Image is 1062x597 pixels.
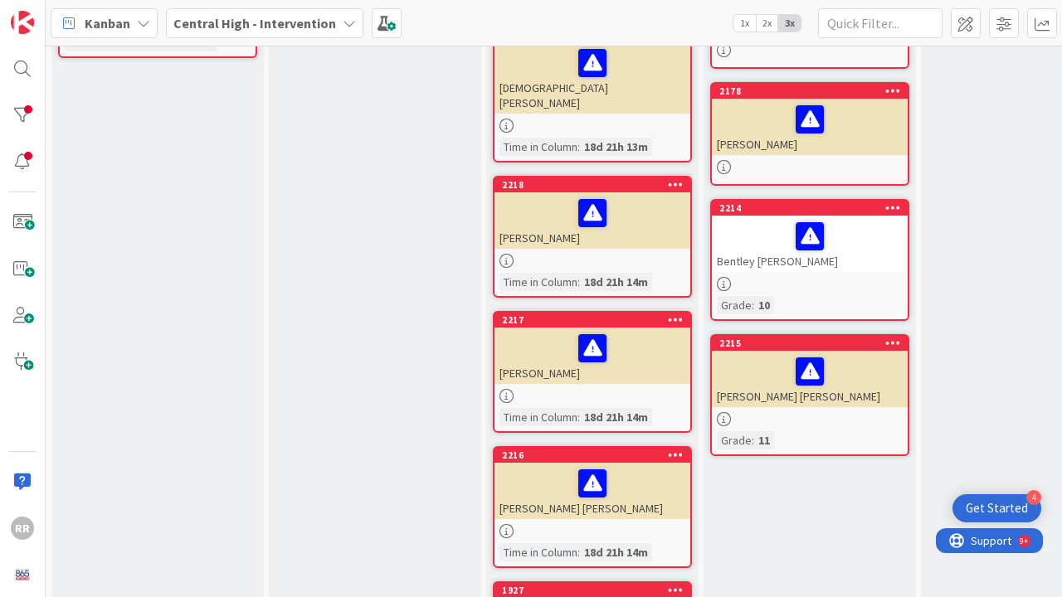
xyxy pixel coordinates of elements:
div: [PERSON_NAME] [PERSON_NAME] [712,351,908,407]
div: [PERSON_NAME] [494,192,690,249]
div: Bentley [PERSON_NAME] [712,216,908,272]
div: 2178 [719,85,908,97]
div: 2216[PERSON_NAME] [PERSON_NAME] [494,448,690,519]
div: [DEMOGRAPHIC_DATA][PERSON_NAME] [494,42,690,114]
div: 2214 [712,201,908,216]
div: 10 [754,296,774,314]
div: 2214Bentley [PERSON_NAME] [712,201,908,272]
div: 2217[PERSON_NAME] [494,313,690,384]
div: 18d 21h 14m [580,273,652,291]
div: [PERSON_NAME] [PERSON_NAME] [494,463,690,519]
span: : [752,296,754,314]
div: Open Get Started checklist, remaining modules: 4 [952,494,1041,522]
div: 1927 [502,585,690,596]
span: 2x [756,15,778,32]
div: RR [11,517,34,540]
span: Support [35,2,76,22]
div: 2217 [502,314,690,326]
span: : [577,543,580,561]
input: Quick Filter... [818,8,943,38]
div: 2217 [494,313,690,328]
span: Kanban [85,13,130,33]
div: 2218 [494,177,690,192]
div: 18d 21h 14m [580,543,652,561]
div: Time in Column [499,543,577,561]
div: 2216 [494,448,690,463]
div: Get Started [966,500,1028,517]
div: Time in Column [499,408,577,426]
b: Central High - Intervention [173,15,336,32]
div: 2214 [719,202,908,214]
span: : [752,431,754,449]
span: 3x [778,15,801,32]
div: Grade [717,296,752,314]
span: : [577,273,580,291]
div: Time in Column [499,273,577,291]
div: [PERSON_NAME] [494,328,690,384]
div: 2178[PERSON_NAME] [712,84,908,155]
div: 2215 [719,337,908,349]
div: Grade [717,431,752,449]
div: 2178 [712,84,908,99]
div: 9+ [84,7,92,20]
span: : [577,138,580,156]
div: [DEMOGRAPHIC_DATA][PERSON_NAME] [494,27,690,114]
div: Time in Column [499,138,577,156]
div: 18d 21h 13m [580,138,652,156]
div: 4 [1026,490,1041,505]
span: 1x [733,15,756,32]
span: : [577,408,580,426]
div: 11 [754,431,774,449]
div: 18d 21h 14m [580,408,652,426]
div: 2215[PERSON_NAME] [PERSON_NAME] [712,336,908,407]
div: 2216 [502,449,690,461]
div: 2218[PERSON_NAME] [494,177,690,249]
div: 2215 [712,336,908,351]
img: avatar [11,563,34,586]
div: 2218 [502,179,690,191]
img: Visit kanbanzone.com [11,11,34,34]
div: [PERSON_NAME] [712,99,908,155]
